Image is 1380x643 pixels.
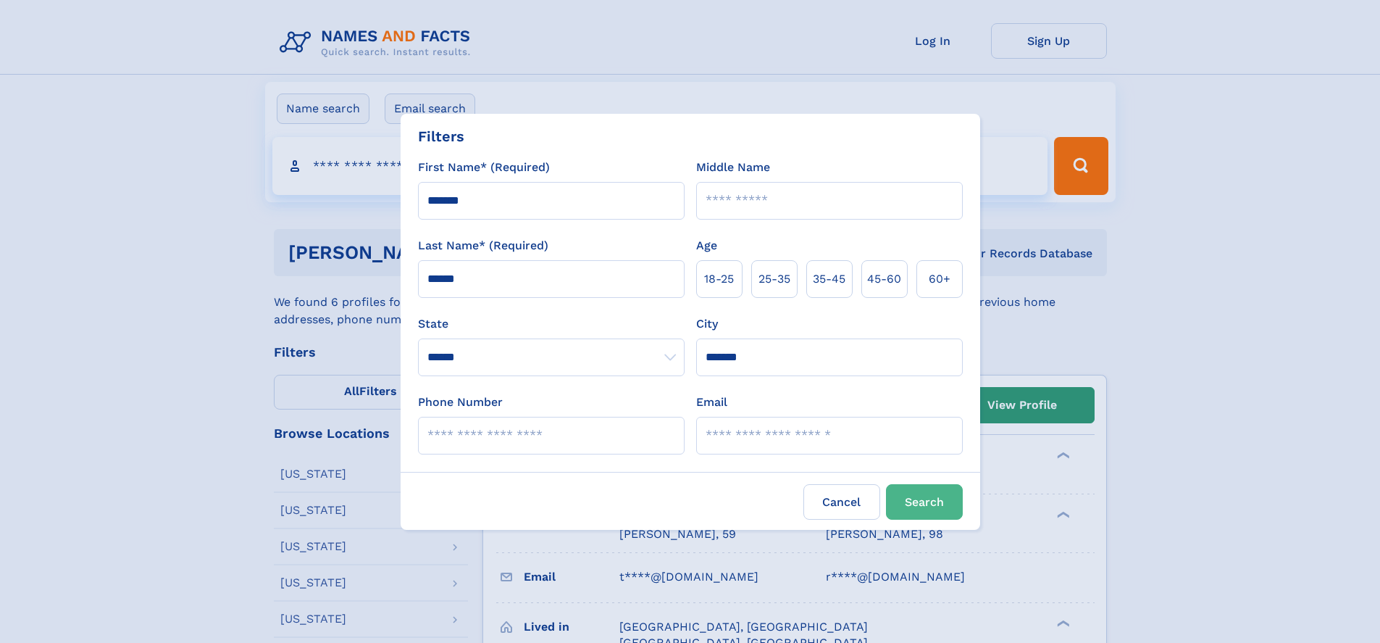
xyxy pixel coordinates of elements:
label: Cancel [803,484,880,520]
label: City [696,315,718,333]
label: Phone Number [418,394,503,411]
span: 25‑35 [758,270,790,288]
div: Filters [418,125,464,147]
button: Search [886,484,963,520]
label: Age [696,237,717,254]
span: 18‑25 [704,270,734,288]
span: 60+ [929,270,950,288]
label: State [418,315,685,333]
label: Last Name* (Required) [418,237,548,254]
span: 45‑60 [867,270,901,288]
label: Middle Name [696,159,770,176]
label: First Name* (Required) [418,159,550,176]
label: Email [696,394,727,411]
span: 35‑45 [813,270,845,288]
